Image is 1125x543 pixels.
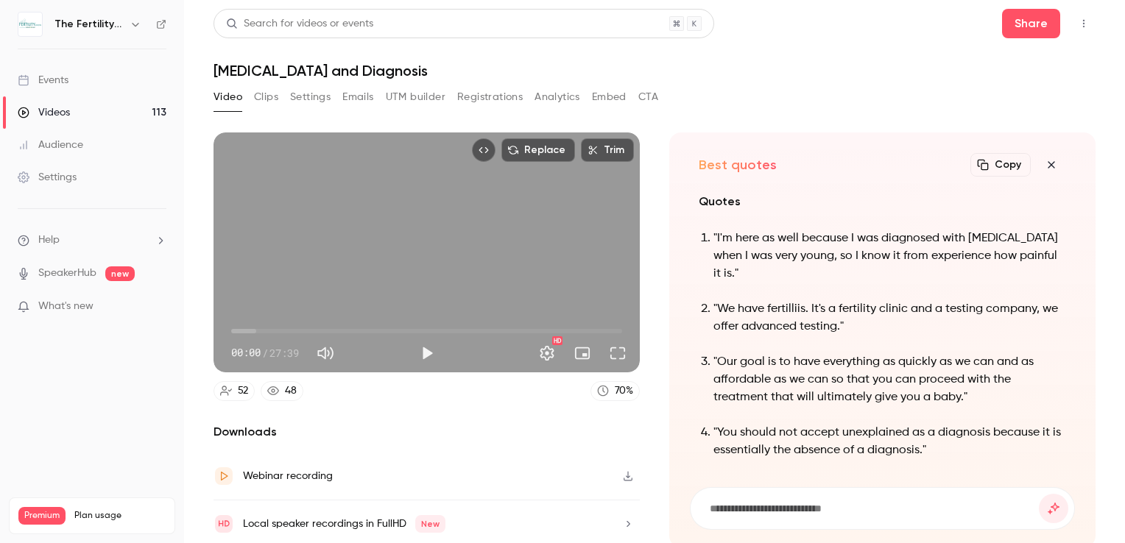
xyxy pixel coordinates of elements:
[38,233,60,248] span: Help
[74,510,166,522] span: Plan usage
[592,85,627,109] button: Embed
[285,383,297,399] div: 48
[214,423,640,441] h2: Downloads
[713,230,1066,283] p: "I'm here as well because I was diagnosed with [MEDICAL_DATA] when I was very young, so I know it...
[231,345,261,361] span: 00:00
[1072,12,1096,35] button: Top Bar Actions
[699,191,1066,212] h3: Quotes
[342,85,373,109] button: Emails
[269,345,299,361] span: 27:39
[552,336,562,345] div: HD
[415,515,445,533] span: New
[18,105,70,120] div: Videos
[412,338,442,368] button: Play
[231,345,299,361] div: 00:00
[18,507,66,525] span: Premium
[713,353,1066,406] p: "Our goal is to have everything as quickly as we can and as affordable as we can so that you can ...
[386,85,445,109] button: UTM builder
[568,338,597,368] button: Turn on miniplayer
[18,170,77,185] div: Settings
[713,300,1066,336] p: "We have fertilliis. It's a fertility clinic and a testing company, we offer advanced testing."
[18,233,166,248] li: help-dropdown-opener
[18,73,68,88] div: Events
[501,138,575,162] button: Replace
[603,338,632,368] button: Full screen
[238,383,248,399] div: 52
[472,138,496,162] button: Embed video
[243,467,333,485] div: Webinar recording
[1002,9,1060,38] button: Share
[54,17,124,32] h6: The Fertility Show 2025
[535,85,580,109] button: Analytics
[261,381,303,401] a: 48
[214,381,255,401] a: 52
[105,266,135,281] span: new
[532,338,562,368] button: Settings
[226,16,373,32] div: Search for videos or events
[149,300,166,313] iframe: Noticeable Trigger
[638,85,658,109] button: CTA
[38,266,96,281] a: SpeakerHub
[713,424,1066,459] p: "You should not accept unexplained as a diagnosis because it is essentially the absence of a diag...
[290,85,331,109] button: Settings
[457,85,523,109] button: Registrations
[243,515,445,533] div: Local speaker recordings in FullHD
[699,156,777,174] h2: Best quotes
[214,85,242,109] button: Video
[590,381,640,401] a: 70%
[18,138,83,152] div: Audience
[18,13,42,36] img: The Fertility Show 2025
[311,338,340,368] button: Mute
[214,62,1096,79] h1: [MEDICAL_DATA] and Diagnosis
[581,138,634,162] button: Trim
[615,383,633,399] div: 70 %
[262,345,268,361] span: /
[38,299,94,314] span: What's new
[970,153,1031,177] button: Copy
[254,85,278,109] button: Clips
